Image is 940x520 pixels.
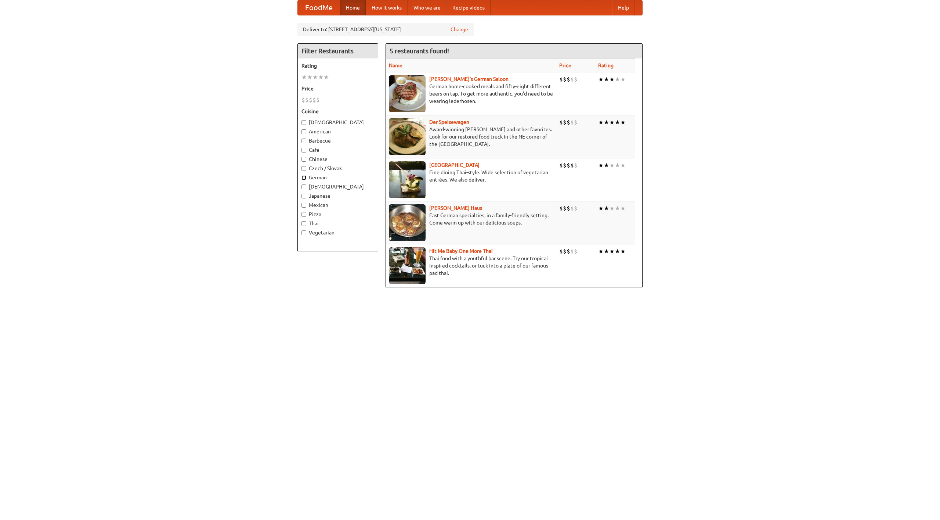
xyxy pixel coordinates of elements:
li: $ [570,247,574,255]
img: babythai.jpg [389,247,426,284]
li: $ [563,204,567,212]
li: $ [305,96,309,104]
li: $ [559,247,563,255]
li: $ [570,118,574,126]
li: $ [559,118,563,126]
li: $ [316,96,320,104]
ng-pluralize: 5 restaurants found! [390,47,449,54]
a: Help [612,0,635,15]
p: Thai food with a youthful bar scene. Try our tropical inspired cocktails, or tuck into a plate of... [389,255,553,277]
a: [PERSON_NAME] Haus [429,205,482,211]
img: esthers.jpg [389,75,426,112]
li: $ [559,75,563,83]
li: ★ [620,118,626,126]
p: Award-winning [PERSON_NAME] and other favorites. Look for our restored food truck in the NE corne... [389,126,553,148]
h5: Price [301,85,374,92]
input: [DEMOGRAPHIC_DATA] [301,120,306,125]
p: Fine dining Thai-style. Wide selection of vegetarian entrées. We also deliver. [389,169,553,183]
input: Cafe [301,148,306,153]
li: ★ [598,247,604,255]
input: Czech / Slovak [301,166,306,171]
input: Chinese [301,157,306,162]
li: ★ [609,118,615,126]
li: $ [563,118,567,126]
li: $ [301,96,305,104]
li: ★ [615,247,620,255]
img: speisewagen.jpg [389,118,426,155]
label: American [301,128,374,135]
li: $ [574,118,578,126]
a: [PERSON_NAME]'s German Saloon [429,76,509,82]
li: ★ [615,75,620,83]
a: Change [451,26,468,33]
li: ★ [307,73,312,81]
li: ★ [615,204,620,212]
input: Thai [301,221,306,226]
li: $ [567,75,570,83]
li: $ [570,161,574,169]
li: ★ [615,161,620,169]
li: $ [574,204,578,212]
li: $ [309,96,312,104]
p: German home-cooked meals and fifty-eight different beers on tap. To get more authentic, you'd nee... [389,83,553,105]
a: Rating [598,62,614,68]
a: FoodMe [298,0,340,15]
li: ★ [604,161,609,169]
a: Home [340,0,366,15]
li: $ [563,161,567,169]
h4: Filter Restaurants [298,44,378,58]
label: Barbecue [301,137,374,144]
a: Price [559,62,571,68]
li: $ [559,161,563,169]
input: Barbecue [301,139,306,143]
a: Recipe videos [446,0,491,15]
li: ★ [609,204,615,212]
li: $ [563,247,567,255]
li: ★ [620,75,626,83]
li: ★ [620,204,626,212]
li: ★ [318,73,323,81]
li: ★ [598,204,604,212]
b: [GEOGRAPHIC_DATA] [429,162,480,168]
li: ★ [615,118,620,126]
li: $ [567,204,570,212]
img: kohlhaus.jpg [389,204,426,241]
li: $ [559,204,563,212]
li: ★ [598,118,604,126]
label: Vegetarian [301,229,374,236]
label: Thai [301,220,374,227]
li: ★ [312,73,318,81]
li: $ [567,118,570,126]
input: Mexican [301,203,306,208]
input: German [301,175,306,180]
li: ★ [620,161,626,169]
p: East German specialties, in a family-friendly setting. Come warm up with our delicious soups. [389,212,553,226]
h5: Rating [301,62,374,69]
h5: Cuisine [301,108,374,115]
input: Vegetarian [301,230,306,235]
input: [DEMOGRAPHIC_DATA] [301,184,306,189]
a: Hit Me Baby One More Thai [429,248,493,254]
li: $ [574,161,578,169]
label: [DEMOGRAPHIC_DATA] [301,183,374,190]
label: Mexican [301,201,374,209]
li: $ [570,75,574,83]
label: Chinese [301,155,374,163]
li: $ [567,161,570,169]
label: Pizza [301,211,374,218]
li: ★ [598,75,604,83]
li: ★ [598,161,604,169]
input: American [301,129,306,134]
a: Der Speisewagen [429,119,469,125]
label: Czech / Slovak [301,165,374,172]
a: Name [389,62,402,68]
img: satay.jpg [389,161,426,198]
li: $ [567,247,570,255]
li: ★ [604,118,609,126]
a: Who we are [408,0,446,15]
div: Deliver to: [STREET_ADDRESS][US_STATE] [297,23,474,36]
